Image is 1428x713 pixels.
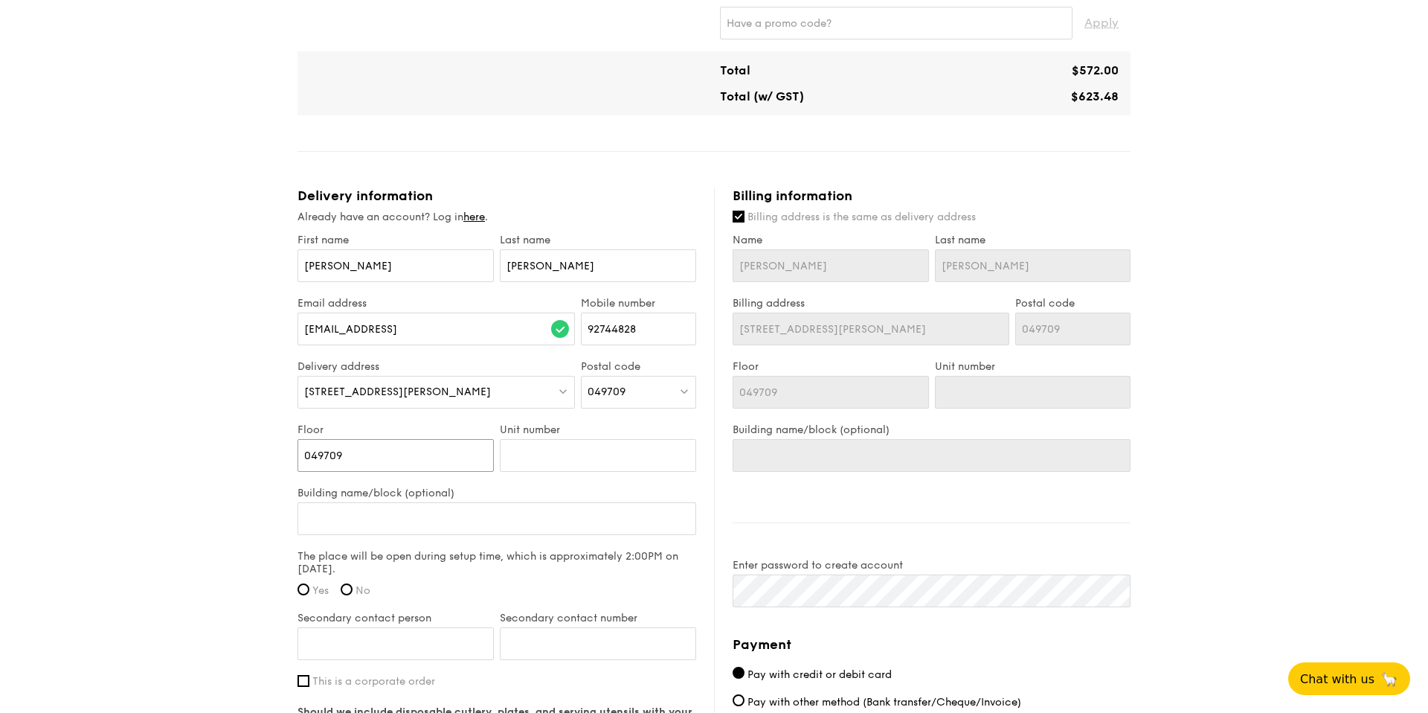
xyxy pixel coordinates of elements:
span: Total [720,63,750,77]
img: icon-dropdown.fa26e9f9.svg [679,386,689,397]
span: No [356,584,370,597]
label: Building name/block (optional) [733,423,1130,436]
span: Apply [1084,7,1119,39]
label: Secondary contact person [297,612,494,624]
span: $623.48 [1071,89,1119,103]
label: Billing address [733,297,1009,310]
label: Secondary contact number [500,612,696,624]
input: Yes [297,583,309,595]
input: No [341,583,353,595]
label: Last name [935,234,1131,246]
span: Yes [312,584,329,597]
input: Have a promo code? [720,7,1072,39]
span: Billing information [733,188,852,204]
label: Floor [297,423,494,436]
label: The place will be open during setup time, which is approximately 2:00PM on [DATE]. [297,550,696,575]
span: Billing address is the same as delivery address [747,211,976,223]
span: 🦙 [1380,671,1398,688]
label: Delivery address [297,360,575,373]
span: Delivery information [297,188,433,204]
label: Email address [297,297,575,310]
label: Mobile number [581,297,696,310]
label: Unit number [500,423,696,436]
span: This is a corporate order [312,675,435,688]
label: First name [297,234,494,246]
label: Postal code [1015,297,1130,310]
span: Pay with other method (Bank transfer/Cheque/Invoice) [747,696,1021,709]
label: Enter password to create account [733,559,1130,572]
label: Building name/block (optional) [297,487,696,499]
button: Chat with us🦙 [1288,662,1410,695]
label: Unit number [935,360,1131,373]
img: icon-success.f839ccf9.svg [551,320,569,338]
input: Pay with other method (Bank transfer/Cheque/Invoice) [733,694,744,706]
input: Billing address is the same as delivery address [733,211,744,223]
label: Postal code [581,360,696,373]
span: Chat with us [1300,672,1374,686]
span: Pay with credit or debit card [747,668,892,681]
span: [STREET_ADDRESS][PERSON_NAME] [304,386,491,398]
div: Already have an account? Log in . [297,210,696,225]
input: Pay with credit or debit card [733,667,744,679]
span: Total (w/ GST) [720,89,804,103]
input: This is a corporate order [297,675,309,687]
span: $572.00 [1072,63,1119,77]
img: icon-dropdown.fa26e9f9.svg [558,386,568,397]
a: here [463,211,485,223]
h4: Payment [733,634,1130,655]
label: Name [733,234,929,246]
label: Last name [500,234,696,246]
label: Floor [733,360,929,373]
span: 049709 [588,386,625,398]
